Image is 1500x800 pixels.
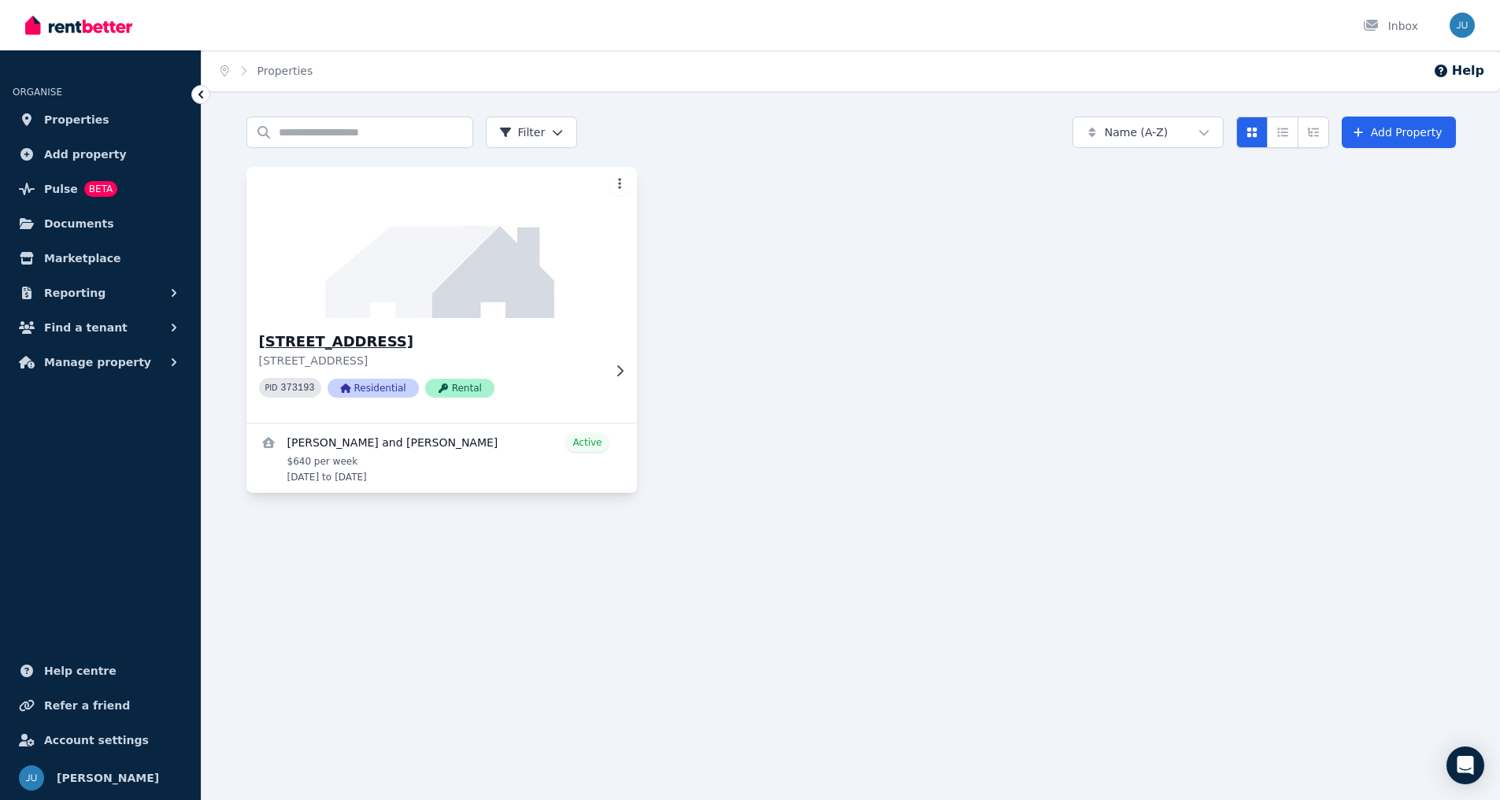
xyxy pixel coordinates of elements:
[486,117,578,148] button: Filter
[1433,61,1484,80] button: Help
[44,283,106,302] span: Reporting
[13,655,188,687] a: Help centre
[236,163,646,322] img: 66 Mayor St, Harrisdale
[1342,117,1456,148] a: Add Property
[19,765,44,791] img: Johan Utomo
[328,379,419,398] span: Residential
[13,173,188,205] a: PulseBETA
[202,50,331,91] nav: Breadcrumb
[13,312,188,343] button: Find a tenant
[13,87,62,98] span: ORGANISE
[84,181,117,197] span: BETA
[265,383,278,392] small: PID
[499,124,546,140] span: Filter
[13,104,188,135] a: Properties
[44,145,127,164] span: Add property
[44,353,151,372] span: Manage property
[1446,746,1484,784] div: Open Intercom Messenger
[280,383,314,394] code: 373193
[25,13,132,37] img: RentBetter
[13,724,188,756] a: Account settings
[246,167,637,423] a: 66 Mayor St, Harrisdale[STREET_ADDRESS][STREET_ADDRESS]PID 373193ResidentialRental
[246,424,637,493] a: View details for MULYADI LEMAN and IGNATIA SABRINA
[1298,117,1329,148] button: Expanded list view
[259,353,602,369] p: [STREET_ADDRESS]
[1236,117,1329,148] div: View options
[57,769,159,787] span: [PERSON_NAME]
[44,110,109,129] span: Properties
[1105,124,1169,140] span: Name (A-Z)
[44,661,117,680] span: Help centre
[13,346,188,378] button: Manage property
[44,180,78,198] span: Pulse
[44,731,149,750] span: Account settings
[44,696,130,715] span: Refer a friend
[44,214,114,233] span: Documents
[13,208,188,239] a: Documents
[1267,117,1298,148] button: Compact list view
[1450,13,1475,38] img: Johan Utomo
[609,173,631,195] button: More options
[13,690,188,721] a: Refer a friend
[425,379,494,398] span: Rental
[1363,18,1418,34] div: Inbox
[1072,117,1224,148] button: Name (A-Z)
[1236,117,1268,148] button: Card view
[13,243,188,274] a: Marketplace
[13,277,188,309] button: Reporting
[44,318,128,337] span: Find a tenant
[259,331,602,353] h3: [STREET_ADDRESS]
[44,249,120,268] span: Marketplace
[257,65,313,77] a: Properties
[13,139,188,170] a: Add property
